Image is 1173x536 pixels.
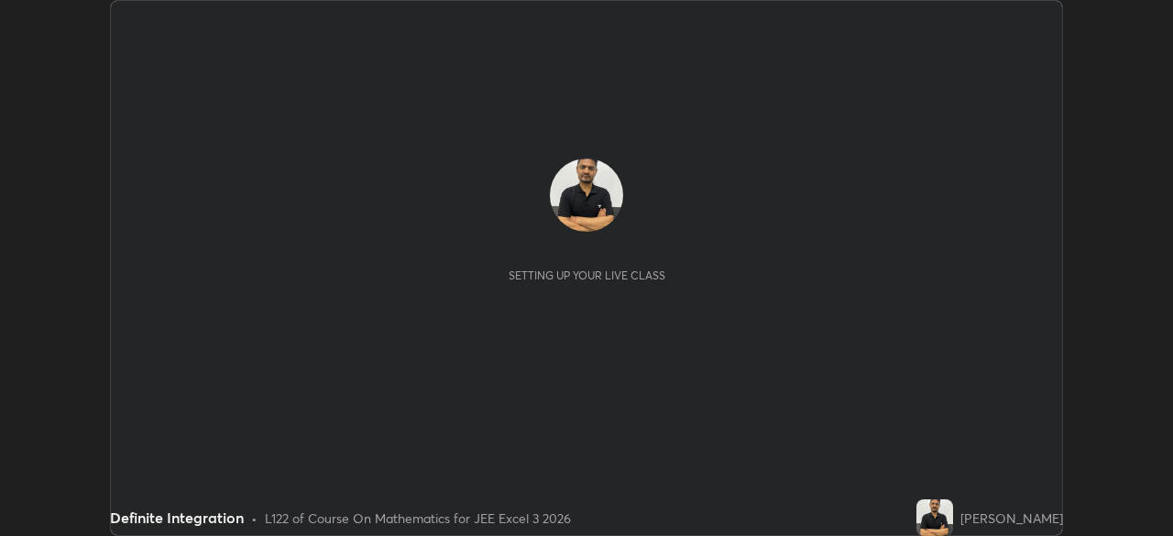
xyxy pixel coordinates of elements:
[960,509,1063,528] div: [PERSON_NAME]
[110,507,244,529] div: Definite Integration
[251,509,258,528] div: •
[509,268,665,282] div: Setting up your live class
[916,499,953,536] img: 08c284debe354a72af15aff8d7bcd778.jpg
[550,159,623,232] img: 08c284debe354a72af15aff8d7bcd778.jpg
[265,509,571,528] div: L122 of Course On Mathematics for JEE Excel 3 2026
